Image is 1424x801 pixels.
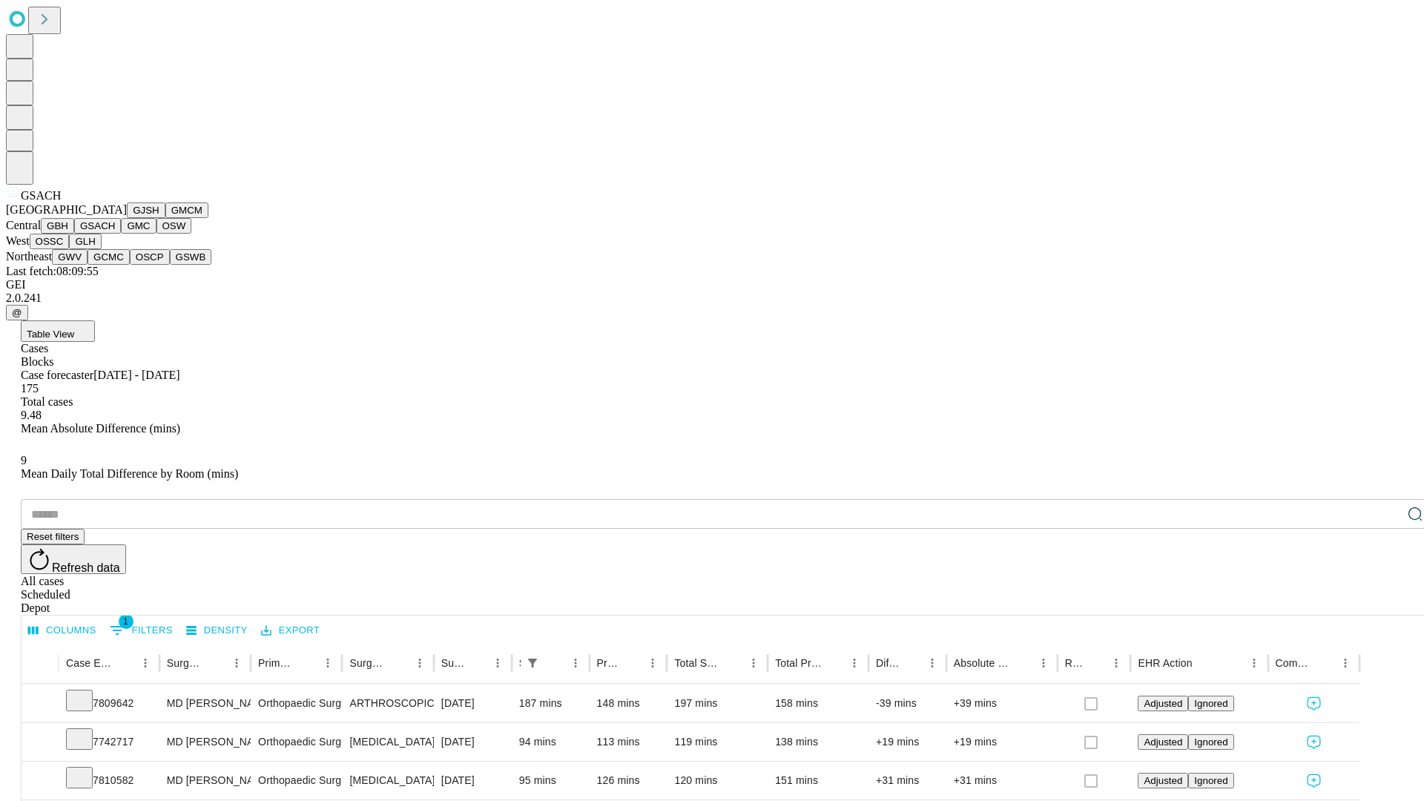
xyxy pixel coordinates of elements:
[349,657,386,669] div: Surgery Name
[522,653,543,673] button: Show filters
[167,723,243,761] div: MD [PERSON_NAME] [PERSON_NAME] Md
[66,657,113,669] div: Case Epic Id
[1276,657,1313,669] div: Comments
[1085,653,1106,673] button: Sort
[642,653,663,673] button: Menu
[389,653,409,673] button: Sort
[52,249,88,265] button: GWV
[1244,653,1265,673] button: Menu
[922,653,943,673] button: Menu
[876,657,900,669] div: Difference
[21,454,27,467] span: 9
[21,320,95,342] button: Table View
[519,762,582,800] div: 95 mins
[66,723,152,761] div: 7742717
[1144,698,1182,709] span: Adjusted
[21,409,42,421] span: 9.48
[106,619,177,642] button: Show filters
[823,653,844,673] button: Sort
[167,762,243,800] div: MD [PERSON_NAME] [PERSON_NAME] Md
[349,723,426,761] div: [MEDICAL_DATA] [MEDICAL_DATA]
[876,685,939,722] div: -39 mins
[1144,775,1182,786] span: Adjusted
[30,234,70,249] button: OSSC
[66,685,152,722] div: 7809642
[597,762,660,800] div: 126 mins
[901,653,922,673] button: Sort
[257,619,323,642] button: Export
[165,202,208,218] button: GMCM
[1138,657,1192,669] div: EHR Action
[66,762,152,800] div: 7810582
[21,467,238,480] span: Mean Daily Total Difference by Room (mins)
[1194,736,1227,748] span: Ignored
[27,329,74,340] span: Table View
[135,653,156,673] button: Menu
[156,218,192,234] button: OSW
[6,219,41,231] span: Central
[409,653,430,673] button: Menu
[297,653,317,673] button: Sort
[522,653,543,673] div: 1 active filter
[21,529,85,544] button: Reset filters
[1194,775,1227,786] span: Ignored
[1188,696,1233,711] button: Ignored
[167,685,243,722] div: MD [PERSON_NAME] [PERSON_NAME] Md
[69,234,101,249] button: GLH
[441,762,504,800] div: [DATE]
[6,250,52,263] span: Northeast
[743,653,764,673] button: Menu
[114,653,135,673] button: Sort
[93,369,179,381] span: [DATE] - [DATE]
[622,653,642,673] button: Sort
[29,691,51,717] button: Expand
[74,218,121,234] button: GSACH
[519,723,582,761] div: 94 mins
[954,685,1050,722] div: +39 mins
[29,768,51,794] button: Expand
[6,234,30,247] span: West
[21,422,180,435] span: Mean Absolute Difference (mins)
[775,762,861,800] div: 151 mins
[519,657,521,669] div: Scheduled In Room Duration
[1138,696,1188,711] button: Adjusted
[21,395,73,408] span: Total cases
[6,265,99,277] span: Last fetch: 08:09:55
[441,723,504,761] div: [DATE]
[6,291,1418,305] div: 2.0.241
[24,619,100,642] button: Select columns
[674,657,721,669] div: Total Scheduled Duration
[258,762,334,800] div: Orthopaedic Surgery
[487,653,508,673] button: Menu
[226,653,247,673] button: Menu
[258,657,295,669] div: Primary Service
[441,657,465,669] div: Surgery Date
[1138,734,1188,750] button: Adjusted
[29,730,51,756] button: Expand
[954,723,1050,761] div: +19 mins
[119,614,133,629] span: 1
[182,619,251,642] button: Density
[674,723,760,761] div: 119 mins
[1065,657,1084,669] div: Resolved in EHR
[674,762,760,800] div: 120 mins
[1314,653,1335,673] button: Sort
[597,657,621,669] div: Predicted In Room Duration
[519,685,582,722] div: 187 mins
[722,653,743,673] button: Sort
[441,685,504,722] div: [DATE]
[27,531,79,542] span: Reset filters
[876,762,939,800] div: +31 mins
[1194,698,1227,709] span: Ignored
[349,685,426,722] div: ARTHROSCOPICALLY AIDED ACL RECONSTRUCTION
[1012,653,1033,673] button: Sort
[1106,653,1127,673] button: Menu
[1194,653,1215,673] button: Sort
[954,762,1050,800] div: +31 mins
[775,723,861,761] div: 138 mins
[6,203,127,216] span: [GEOGRAPHIC_DATA]
[876,723,939,761] div: +19 mins
[1033,653,1054,673] button: Menu
[844,653,865,673] button: Menu
[167,657,204,669] div: Surgeon Name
